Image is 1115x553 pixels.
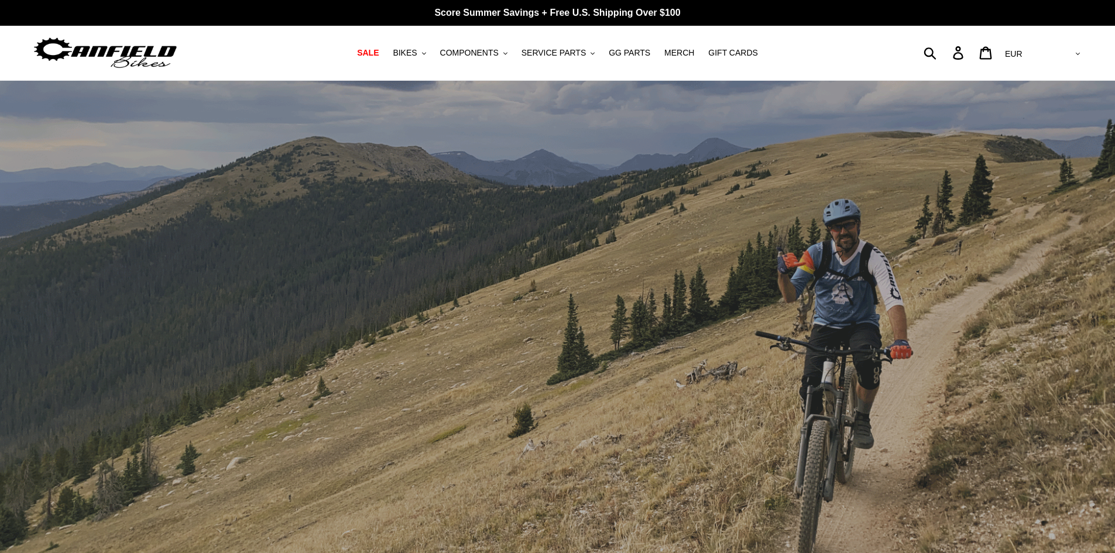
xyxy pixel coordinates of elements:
a: MERCH [658,45,700,61]
span: COMPONENTS [440,48,499,58]
span: BIKES [393,48,417,58]
span: SALE [357,48,379,58]
button: COMPONENTS [434,45,513,61]
a: GG PARTS [603,45,656,61]
span: GG PARTS [609,48,650,58]
input: Search [930,40,960,66]
span: GIFT CARDS [708,48,758,58]
a: SALE [351,45,385,61]
a: GIFT CARDS [702,45,764,61]
span: SERVICE PARTS [522,48,586,58]
button: SERVICE PARTS [516,45,601,61]
span: MERCH [664,48,694,58]
img: Canfield Bikes [32,35,179,71]
button: BIKES [387,45,431,61]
